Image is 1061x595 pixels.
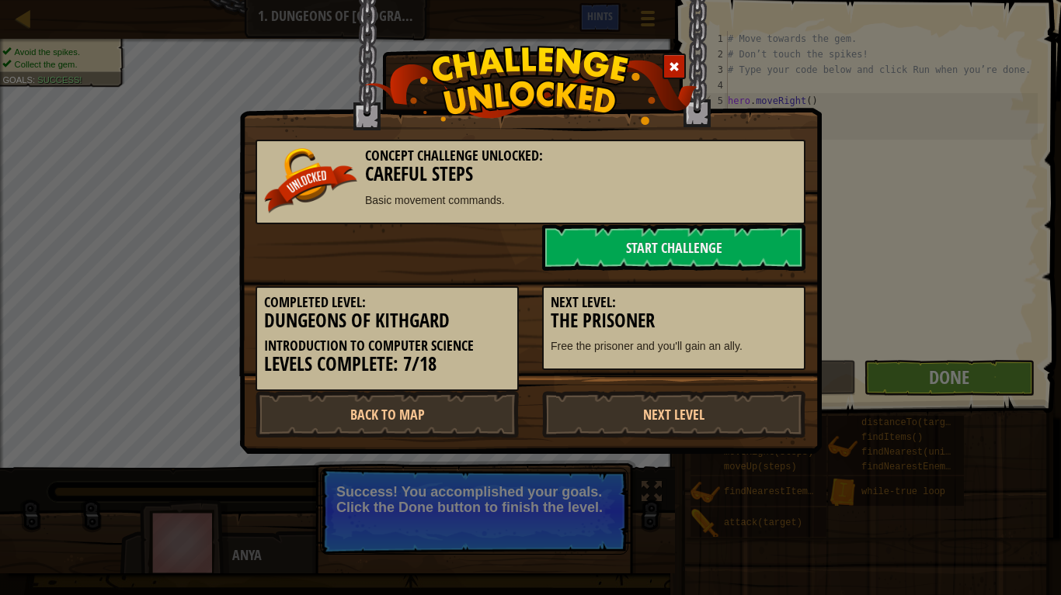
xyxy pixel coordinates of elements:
[264,148,357,213] img: unlocked_banner.png
[542,224,805,271] a: Start Challenge
[264,354,510,375] h3: Levels Complete: 7/18
[551,338,797,354] p: Free the prisoner and you'll gain an ally.
[365,146,543,165] span: Concept Challenge Unlocked:
[264,310,510,331] h3: Dungeons of Kithgard
[264,295,510,310] h5: Completed Level:
[256,391,519,438] a: Back to Map
[551,310,797,331] h3: The Prisoner
[264,192,797,208] p: Basic movement commands.
[264,164,797,185] h3: Careful Steps
[551,295,797,310] h5: Next Level:
[542,391,805,438] a: Next Level
[264,338,510,354] h5: Introduction to Computer Science
[364,46,697,125] img: challenge_unlocked.png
